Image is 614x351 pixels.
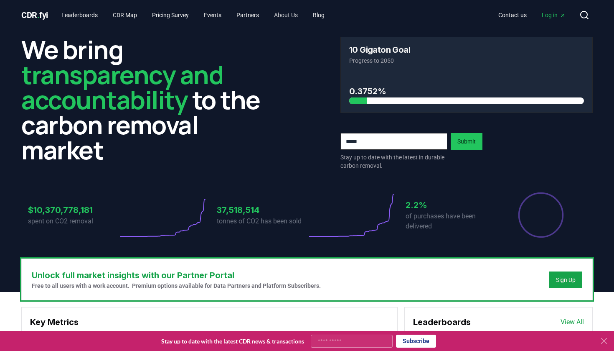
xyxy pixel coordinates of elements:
p: spent on CO2 removal [28,216,118,226]
h3: 2.2% [406,199,496,211]
a: CDR.fyi [21,9,48,21]
span: . [37,10,40,20]
p: Progress to 2050 [349,56,584,65]
h3: $10,370,778,181 [28,204,118,216]
a: Log in [535,8,573,23]
h3: 0.3752% [349,85,584,97]
nav: Main [55,8,331,23]
p: tonnes of CO2 has been sold [217,216,307,226]
a: Pricing Survey [145,8,195,23]
h3: 37,518,514 [217,204,307,216]
a: Contact us [492,8,533,23]
a: Blog [306,8,331,23]
h3: 10 Gigaton Goal [349,46,410,54]
h3: Leaderboards [413,316,471,328]
h3: Unlock full market insights with our Partner Portal [32,269,321,282]
h2: We bring to the carbon removal market [21,37,274,162]
p: Stay up to date with the latest in durable carbon removal. [340,153,447,170]
a: Partners [230,8,266,23]
span: Log in [542,11,566,19]
a: CDR Map [106,8,144,23]
button: Submit [451,133,482,150]
nav: Main [492,8,573,23]
a: About Us [267,8,304,23]
button: Sign Up [549,272,582,288]
span: CDR fyi [21,10,48,20]
a: Sign Up [556,276,576,284]
p: of purchases have been delivered [406,211,496,231]
p: Free to all users with a work account. Premium options available for Data Partners and Platform S... [32,282,321,290]
a: View All [561,317,584,327]
span: transparency and accountability [21,57,223,117]
a: Leaderboards [55,8,104,23]
h3: Key Metrics [30,316,389,328]
div: Percentage of sales delivered [518,192,564,238]
a: Events [197,8,228,23]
